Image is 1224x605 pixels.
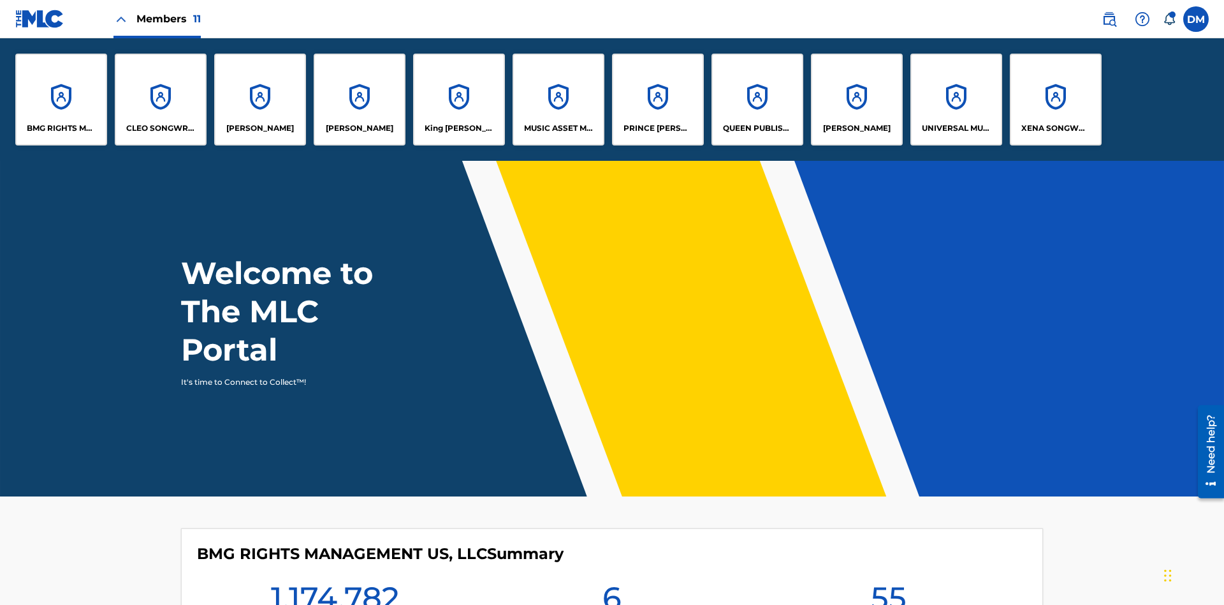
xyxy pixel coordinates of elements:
a: Public Search [1096,6,1122,32]
p: ELVIS COSTELLO [226,123,294,134]
a: AccountsUNIVERSAL MUSIC PUB GROUP [910,54,1002,146]
p: King McTesterson [425,123,494,134]
a: AccountsQUEEN PUBLISHA [711,54,803,146]
img: MLC Logo [15,10,64,28]
a: Accounts[PERSON_NAME] [811,54,903,146]
div: Drag [1164,556,1172,595]
a: AccountsXENA SONGWRITER [1010,54,1102,146]
div: Help [1130,6,1155,32]
img: search [1102,11,1117,27]
p: RONALD MCTESTERSON [823,123,891,134]
span: 11 [193,13,201,25]
a: AccountsMUSIC ASSET MANAGEMENT (MAM) [513,54,604,146]
a: AccountsBMG RIGHTS MANAGEMENT US, LLC [15,54,107,146]
p: BMG RIGHTS MANAGEMENT US, LLC [27,123,96,134]
h4: BMG RIGHTS MANAGEMENT US, LLC [197,544,564,564]
iframe: Resource Center [1188,400,1224,505]
p: MUSIC ASSET MANAGEMENT (MAM) [524,123,594,134]
p: CLEO SONGWRITER [126,123,196,134]
p: EYAMA MCSINGER [326,123,393,134]
span: Members [136,11,201,26]
a: AccountsCLEO SONGWRITER [115,54,207,146]
p: XENA SONGWRITER [1021,123,1091,134]
p: PRINCE MCTESTERSON [623,123,693,134]
a: Accounts[PERSON_NAME] [314,54,405,146]
img: help [1135,11,1150,27]
p: UNIVERSAL MUSIC PUB GROUP [922,123,991,134]
div: Notifications [1163,13,1176,26]
iframe: Chat Widget [1160,544,1224,605]
div: User Menu [1183,6,1209,32]
a: AccountsKing [PERSON_NAME] [413,54,505,146]
p: QUEEN PUBLISHA [723,123,792,134]
h1: Welcome to The MLC Portal [181,254,419,369]
p: It's time to Connect to Collect™! [181,377,402,388]
a: AccountsPRINCE [PERSON_NAME] [612,54,704,146]
a: Accounts[PERSON_NAME] [214,54,306,146]
img: Close [113,11,129,27]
